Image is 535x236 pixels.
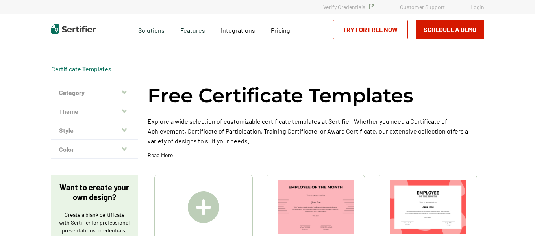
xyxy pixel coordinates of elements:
button: Category [51,83,138,102]
img: Simple & Modern Employee of the Month Certificate Template [278,180,354,234]
span: Integrations [221,26,255,34]
img: Create A Blank Certificate [188,191,219,223]
button: Color [51,140,138,159]
a: Customer Support [400,4,445,10]
button: Theme [51,102,138,121]
div: Breadcrumb [51,65,111,73]
span: Solutions [138,24,165,34]
h1: Free Certificate Templates [148,83,413,108]
p: Explore a wide selection of customizable certificate templates at Sertifier. Whether you need a C... [148,116,484,146]
span: Pricing [271,26,290,34]
img: Verified [369,4,374,9]
a: Pricing [271,24,290,34]
img: Sertifier | Digital Credentialing Platform [51,24,96,34]
span: Certificate Templates [51,65,111,73]
a: Try for Free Now [333,20,408,39]
a: Certificate Templates [51,65,111,72]
img: Modern & Red Employee of the Month Certificate Template [390,180,466,234]
button: Style [51,121,138,140]
a: Integrations [221,24,255,34]
a: Verify Credentials [323,4,374,10]
p: Read More [148,151,173,159]
p: Want to create your own design? [59,182,130,202]
a: Login [470,4,484,10]
span: Features [180,24,205,34]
